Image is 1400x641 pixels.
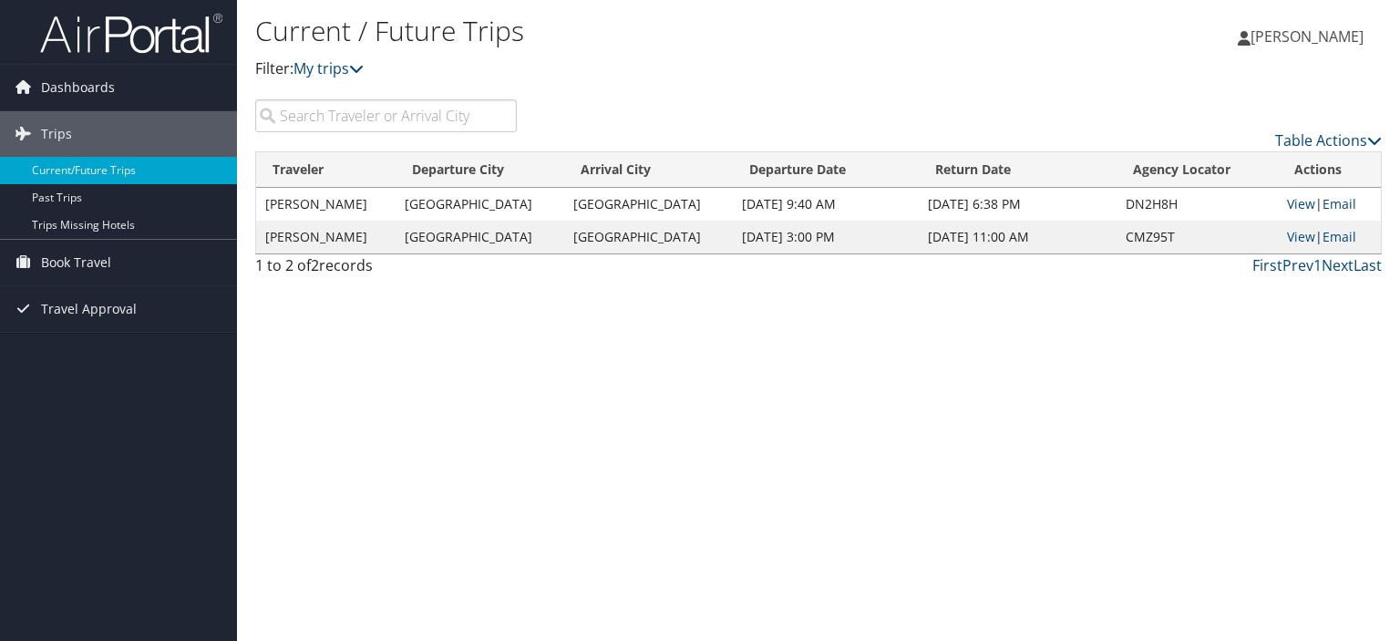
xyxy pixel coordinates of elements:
[1323,228,1356,245] a: Email
[311,255,319,275] span: 2
[564,221,733,253] td: [GEOGRAPHIC_DATA]
[41,111,72,157] span: Trips
[1117,152,1278,188] th: Agency Locator: activate to sort column ascending
[1282,255,1313,275] a: Prev
[1278,221,1381,253] td: |
[396,152,564,188] th: Departure City: activate to sort column ascending
[255,254,517,285] div: 1 to 2 of records
[1287,195,1315,212] a: View
[41,65,115,110] span: Dashboards
[256,221,396,253] td: [PERSON_NAME]
[255,99,517,132] input: Search Traveler or Arrival City
[1251,26,1364,47] span: [PERSON_NAME]
[1278,152,1381,188] th: Actions
[256,152,396,188] th: Traveler: activate to sort column ascending
[733,188,920,221] td: [DATE] 9:40 AM
[41,286,137,332] span: Travel Approval
[255,12,1006,50] h1: Current / Future Trips
[1322,255,1354,275] a: Next
[40,12,222,55] img: airportal-logo.png
[1278,188,1381,221] td: |
[255,57,1006,81] p: Filter:
[396,221,564,253] td: [GEOGRAPHIC_DATA]
[1313,255,1322,275] a: 1
[1252,255,1282,275] a: First
[293,58,364,78] a: My trips
[1238,9,1382,64] a: [PERSON_NAME]
[1287,228,1315,245] a: View
[919,221,1116,253] td: [DATE] 11:00 AM
[41,240,111,285] span: Book Travel
[1117,221,1278,253] td: CMZ95T
[919,188,1116,221] td: [DATE] 6:38 PM
[919,152,1116,188] th: Return Date: activate to sort column ascending
[1117,188,1278,221] td: DN2H8H
[733,221,920,253] td: [DATE] 3:00 PM
[256,188,396,221] td: [PERSON_NAME]
[396,188,564,221] td: [GEOGRAPHIC_DATA]
[564,188,733,221] td: [GEOGRAPHIC_DATA]
[733,152,920,188] th: Departure Date: activate to sort column descending
[1275,130,1382,150] a: Table Actions
[1354,255,1382,275] a: Last
[564,152,733,188] th: Arrival City: activate to sort column ascending
[1323,195,1356,212] a: Email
